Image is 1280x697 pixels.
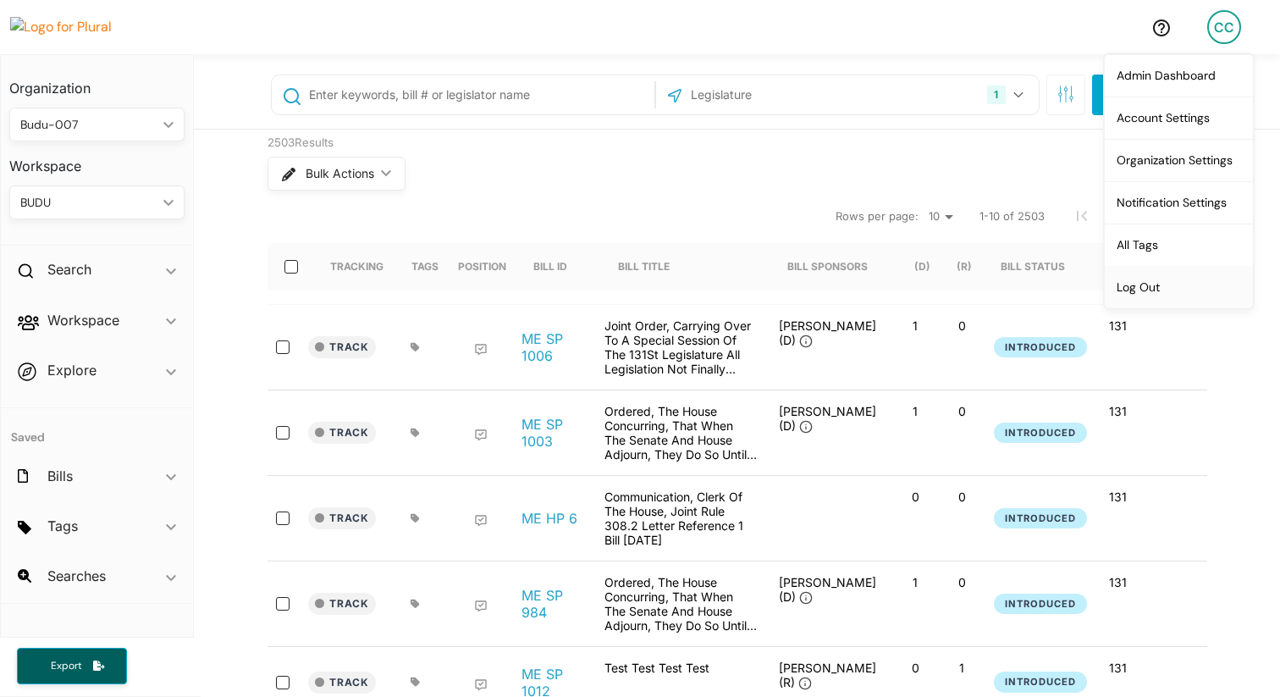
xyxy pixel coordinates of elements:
[946,575,979,589] p: 0
[276,676,290,689] input: select-row-state-me-131-sp1012
[899,575,932,589] p: 1
[994,508,1087,529] button: Introduced
[946,318,979,333] p: 0
[533,243,582,290] div: Bill ID
[9,64,185,101] h3: Organization
[1105,181,1253,224] a: Notification Settings
[1001,243,1080,290] div: Bill Status
[779,575,876,604] span: [PERSON_NAME] (D)
[946,490,979,504] p: 0
[521,510,577,527] a: ME HP 6
[1065,199,1099,233] button: First Page
[914,243,930,290] div: (D)
[618,243,685,290] div: Bill Title
[899,318,932,333] p: 1
[1109,661,1167,675] div: 131
[946,661,979,675] p: 1
[957,260,972,273] div: (R)
[308,593,376,615] button: Track
[994,672,1087,693] button: Introduced
[276,597,290,611] input: select-row-state-me-131-sp984
[994,423,1087,444] button: Introduced
[411,243,439,290] div: Tags
[474,343,488,357] div: Add Position Statement
[1105,224,1253,266] a: All Tags
[1099,199,1133,233] button: Previous Page
[268,135,1046,152] div: 2503 Results
[47,260,91,279] h2: Search
[474,429,488,442] div: Add Position Statement
[47,361,97,379] h2: Explore
[308,507,376,529] button: Track
[1001,260,1065,273] div: Bill Status
[836,208,919,225] span: Rows per page:
[1109,575,1167,589] div: 131
[899,661,932,675] p: 0
[10,17,129,37] img: Logo for Plural
[521,587,586,621] a: ME SP 984
[1109,490,1167,504] div: 131
[994,594,1087,615] button: Introduced
[1105,266,1253,308] a: Log Out
[47,567,106,585] h2: Searches
[330,260,383,273] div: Tracking
[1109,404,1167,418] div: 131
[47,467,73,485] h2: Bills
[899,490,932,504] p: 0
[596,490,765,547] div: Communication, Clerk Of The House, Joint Rule 308.2 Letter Reference 1 Bill [DATE]
[17,648,127,684] button: Export
[47,311,119,329] h2: Workspace
[20,194,157,212] div: BUDU
[787,260,868,273] div: Bill Sponsors
[521,330,586,364] a: ME SP 1006
[596,318,765,376] div: Joint Order, Carrying Over To A Special Session Of The 131St Legislature All Legislation Not Fina...
[411,677,420,687] div: Add tags
[914,260,930,273] div: (D)
[957,243,972,290] div: (R)
[474,514,488,528] div: Add Position Statement
[458,243,506,290] div: Position
[1105,54,1253,97] a: Admin Dashboard
[1057,86,1074,100] span: Search Filters
[618,260,670,273] div: Bill Title
[533,260,567,273] div: Bill ID
[330,243,383,290] div: Tracking
[39,659,93,673] span: Export
[276,426,290,440] input: select-row-state-me-131-sp1003
[1105,139,1253,181] a: Organization Settings
[1,408,193,450] h4: Saved
[1092,75,1153,115] button: Search
[474,678,488,692] div: Add Position Statement
[994,337,1087,358] button: Introduced
[987,86,1005,104] div: 1
[411,260,439,273] div: Tags
[779,661,876,689] span: [PERSON_NAME] (R)
[411,428,420,438] div: Add tags
[9,141,185,179] h3: Workspace
[411,513,420,523] div: Add tags
[268,157,406,191] button: Bulk Actions
[47,517,78,535] h2: Tags
[308,336,376,358] button: Track
[307,79,650,111] input: Enter keywords, bill # or legislator name
[979,208,1045,225] span: 1-10 of 2503
[308,422,376,444] button: Track
[521,416,586,450] a: ME SP 1003
[1109,318,1167,333] div: 131
[308,672,376,694] button: Track
[596,404,765,462] div: Ordered, The House Concurring, That When The Senate And House Adjourn, They Do So Until [DATE] 10...
[411,342,420,352] div: Add tags
[779,318,876,347] span: [PERSON_NAME] (D)
[1105,97,1253,139] a: Account Settings
[458,260,506,273] div: Position
[596,575,765,633] div: Ordered, The House Concurring, That When The Senate And House Adjourn, They Do So Until [DATE] 10...
[946,404,979,418] p: 0
[1194,3,1255,51] a: CC
[411,599,420,609] div: Add tags
[276,512,290,525] input: select-row-state-me-131-hp6
[474,600,488,613] div: Add Position Statement
[980,79,1034,111] button: 1
[306,168,374,180] span: Bulk Actions
[689,79,870,111] input: Legislature
[20,116,157,134] div: Budu-007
